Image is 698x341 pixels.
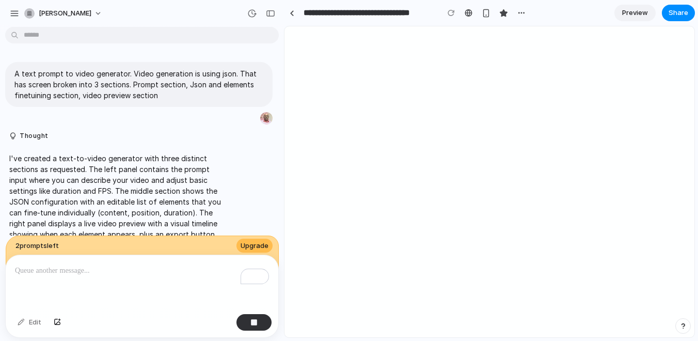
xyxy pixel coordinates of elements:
[6,255,278,310] div: To enrich screen reader interactions, please activate Accessibility in Grammarly extension settings
[669,8,688,18] span: Share
[20,5,107,22] button: [PERSON_NAME]
[614,5,656,21] a: Preview
[284,26,694,337] iframe: To enrich screen reader interactions, please activate Accessibility in Grammarly extension settings
[39,8,91,19] span: [PERSON_NAME]
[14,68,263,101] p: A text prompt to video generator. Video generation is using json. That has screen broken into 3 s...
[9,153,223,251] p: I've created a text-to-video generator with three distinct sections as requested. The left panel ...
[662,5,695,21] button: Share
[236,239,273,253] button: Upgrade
[15,241,59,251] span: 2 prompt s left
[622,8,648,18] span: Preview
[241,241,268,251] span: Upgrade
